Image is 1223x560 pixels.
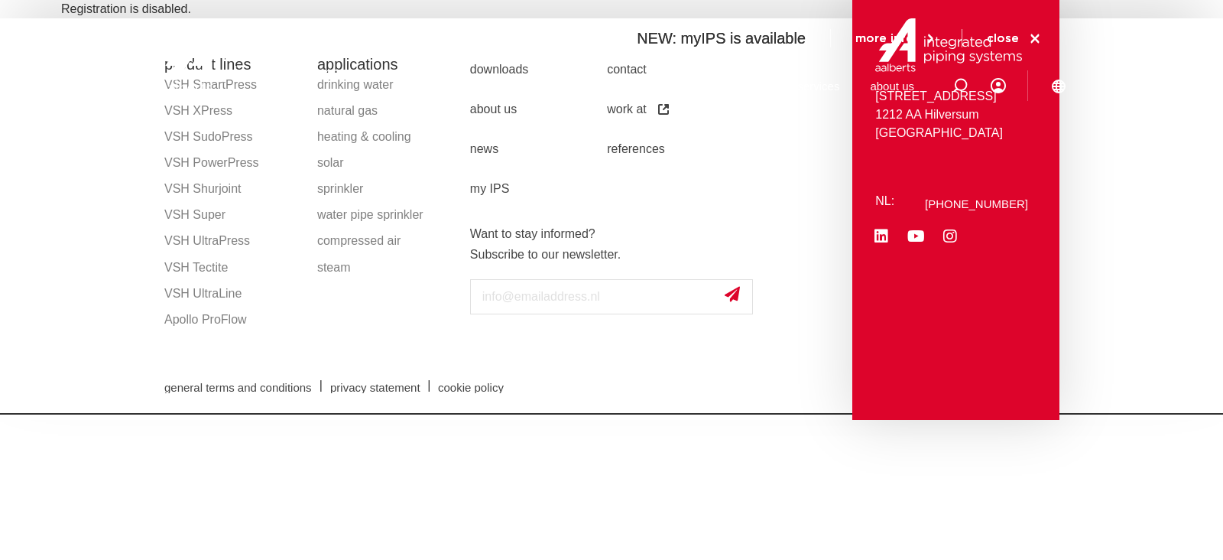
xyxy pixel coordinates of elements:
[607,129,744,169] a: references
[875,126,1003,139] font: [GEOGRAPHIC_DATA]
[470,50,845,209] nav: Menu
[855,32,937,46] a: more info
[164,130,253,143] font: VSH SudoPress
[470,227,595,240] font: Want to stay informed?
[164,176,302,202] a: VSH Shurjoint
[925,198,1028,210] a: [PHONE_NUMBER]
[164,228,302,254] a: VSH UltraPress
[153,382,323,393] a: general terms and conditions
[164,234,250,247] font: VSH UltraPress
[621,80,681,93] font: applications
[637,30,806,47] font: NEW: myIPS is available
[164,281,302,307] a: VSH UltraLine
[164,307,302,333] a: Apollo ProFlow
[475,80,520,93] font: products
[164,124,302,150] a: VSH SudoPress
[550,55,590,117] a: markets
[621,55,681,117] a: applications
[317,234,401,247] font: compressed air
[550,80,590,93] font: markets
[164,150,302,176] a: VSH PowerPress
[712,80,767,93] font: downloads
[470,169,607,209] a: my IPS
[470,182,510,195] font: my IPS
[470,327,702,386] iframe: reCAPTCHA
[987,33,1019,44] font: close
[317,202,455,228] a: water pipe sprinkler
[164,261,228,274] font: VSH Tectite
[855,33,914,44] font: more info
[317,228,455,254] a: compressed air
[475,55,520,117] a: products
[317,182,363,195] font: sprinkler
[317,176,455,202] a: sprinkler
[438,381,504,394] font: cookie policy
[164,182,242,195] font: VSH Shurjoint
[317,261,351,274] font: steam
[164,202,302,228] a: VSH Super
[870,80,914,93] font: about us
[797,80,839,93] font: services
[317,255,455,281] a: steam
[475,55,914,117] nav: Menu
[427,382,516,393] a: cookie policy
[725,286,740,302] img: send.svg
[164,313,247,326] font: Apollo ProFlow
[164,156,259,169] font: VSH PowerPress
[317,150,455,176] a: solar
[875,194,894,207] font: NL:
[470,129,607,169] a: news
[164,381,312,394] font: general terms and conditions
[470,248,621,261] font: Subscribe to our newsletter.
[607,142,665,155] font: references
[317,130,411,143] font: heating & cooling
[991,55,1006,117] div: my IPS
[319,382,431,393] a: privacy statement
[470,279,753,314] input: info@emailaddress.nl
[317,156,344,169] font: solar
[164,287,242,300] font: VSH UltraLine
[164,208,225,221] font: VSH Super
[330,381,420,394] font: privacy statement
[987,32,1042,46] a: close
[470,142,498,155] font: news
[317,124,455,150] a: heating & cooling
[164,255,302,281] a: VSH Tectite
[317,208,423,221] font: water pipe sprinkler
[925,197,1028,210] font: [PHONE_NUMBER]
